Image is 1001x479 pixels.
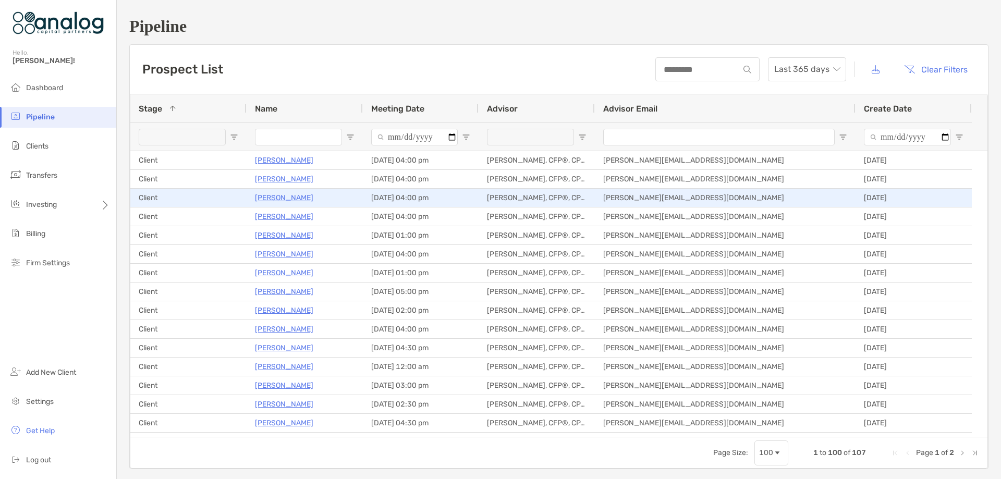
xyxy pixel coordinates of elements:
button: Open Filter Menu [578,133,587,141]
div: [PERSON_NAME][EMAIL_ADDRESS][DOMAIN_NAME] [595,301,856,320]
div: [PERSON_NAME], CFP®, CPA/PFS, CDFA [479,283,595,301]
a: [PERSON_NAME] [255,435,313,448]
a: [PERSON_NAME] [255,341,313,354]
div: Client [130,283,247,301]
div: [PERSON_NAME][EMAIL_ADDRESS][DOMAIN_NAME] [595,264,856,282]
div: [PERSON_NAME], CFP®, CPA/PFS, CDFA [479,320,595,338]
a: [PERSON_NAME] [255,248,313,261]
a: [PERSON_NAME] [255,323,313,336]
span: Page [916,448,933,457]
div: Last Page [971,449,979,457]
div: [DATE] [856,283,972,301]
div: [DATE] 04:00 pm [363,320,479,338]
div: Client [130,264,247,282]
div: [PERSON_NAME], CFP®, CPA/PFS, CDFA [479,395,595,413]
div: [PERSON_NAME], CFP®, CPA/PFS, CDFA [479,376,595,395]
img: dashboard icon [9,81,22,93]
div: [PERSON_NAME], CFP®, CPA/PFS, CDFA [479,339,595,357]
div: [PERSON_NAME][EMAIL_ADDRESS][DOMAIN_NAME] [595,207,856,226]
div: [DATE] [856,376,972,395]
div: Page Size [754,440,788,465]
button: Open Filter Menu [955,133,963,141]
span: 1 [813,448,818,457]
span: Name [255,104,277,114]
div: [DATE] 12:00 am [363,358,479,376]
span: of [941,448,948,457]
img: pipeline icon [9,110,22,122]
button: Open Filter Menu [839,133,847,141]
img: input icon [743,66,751,73]
span: Log out [26,456,51,464]
button: Open Filter Menu [462,133,470,141]
span: Stage [139,104,162,114]
span: Transfers [26,171,57,180]
p: [PERSON_NAME] [255,266,313,279]
div: First Page [891,449,899,457]
a: [PERSON_NAME] [255,154,313,167]
div: [DATE] 04:30 pm [363,414,479,432]
span: Meeting Date [371,104,424,114]
div: [DATE] [856,245,972,263]
div: [DATE] [856,358,972,376]
input: Advisor Email Filter Input [603,129,835,145]
div: Client [130,207,247,226]
div: [PERSON_NAME][EMAIL_ADDRESS][DOMAIN_NAME] [595,283,856,301]
span: 107 [852,448,866,457]
a: [PERSON_NAME] [255,285,313,298]
div: Client [130,189,247,207]
div: [DATE] 02:00 pm [363,301,479,320]
div: 100 [759,448,773,457]
div: Client [130,358,247,376]
div: Client [130,376,247,395]
h1: Pipeline [129,17,988,36]
div: [PERSON_NAME], CFP®, CPA/PFS, CDFA [479,414,595,432]
div: [PERSON_NAME][EMAIL_ADDRESS][DOMAIN_NAME] [595,226,856,244]
span: Firm Settings [26,259,70,267]
a: [PERSON_NAME] [255,173,313,186]
div: [PERSON_NAME][EMAIL_ADDRESS][DOMAIN_NAME] [595,151,856,169]
div: [DATE] 03:00 pm [363,376,479,395]
span: of [844,448,850,457]
div: [DATE] 05:00 pm [363,283,479,301]
div: [DATE] [856,264,972,282]
div: Client [130,433,247,451]
div: [PERSON_NAME], CFP®, CPA/PFS, CDFA [479,151,595,169]
button: Open Filter Menu [230,133,238,141]
div: Client [130,320,247,338]
a: [PERSON_NAME] [255,379,313,392]
img: transfers icon [9,168,22,181]
div: [DATE] [856,207,972,226]
div: [PERSON_NAME][EMAIL_ADDRESS][DOMAIN_NAME] [595,320,856,338]
div: [DATE] [856,170,972,188]
div: [DATE] 12:00 am [363,433,479,451]
a: [PERSON_NAME] [255,416,313,429]
a: [PERSON_NAME] [255,304,313,317]
div: [DATE] 04:00 pm [363,170,479,188]
span: Create Date [864,104,912,114]
div: [PERSON_NAME], CFP®, CPA/PFS, CDFA [479,301,595,320]
a: [PERSON_NAME] [255,229,313,242]
div: Next Page [958,449,967,457]
img: add_new_client icon [9,365,22,378]
span: Advisor [487,104,518,114]
input: Name Filter Input [255,129,342,145]
img: billing icon [9,227,22,239]
div: [DATE] [856,189,972,207]
div: [PERSON_NAME][EMAIL_ADDRESS][DOMAIN_NAME] [595,358,856,376]
span: Last 365 days [774,58,840,81]
div: [DATE] [856,395,972,413]
div: [PERSON_NAME], CFP®, CPA/PFS, CDFA [479,358,595,376]
div: [PERSON_NAME][EMAIL_ADDRESS][DOMAIN_NAME] [595,245,856,263]
img: firm-settings icon [9,256,22,268]
input: Create Date Filter Input [864,129,951,145]
span: Investing [26,200,57,209]
a: [PERSON_NAME] [255,210,313,223]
